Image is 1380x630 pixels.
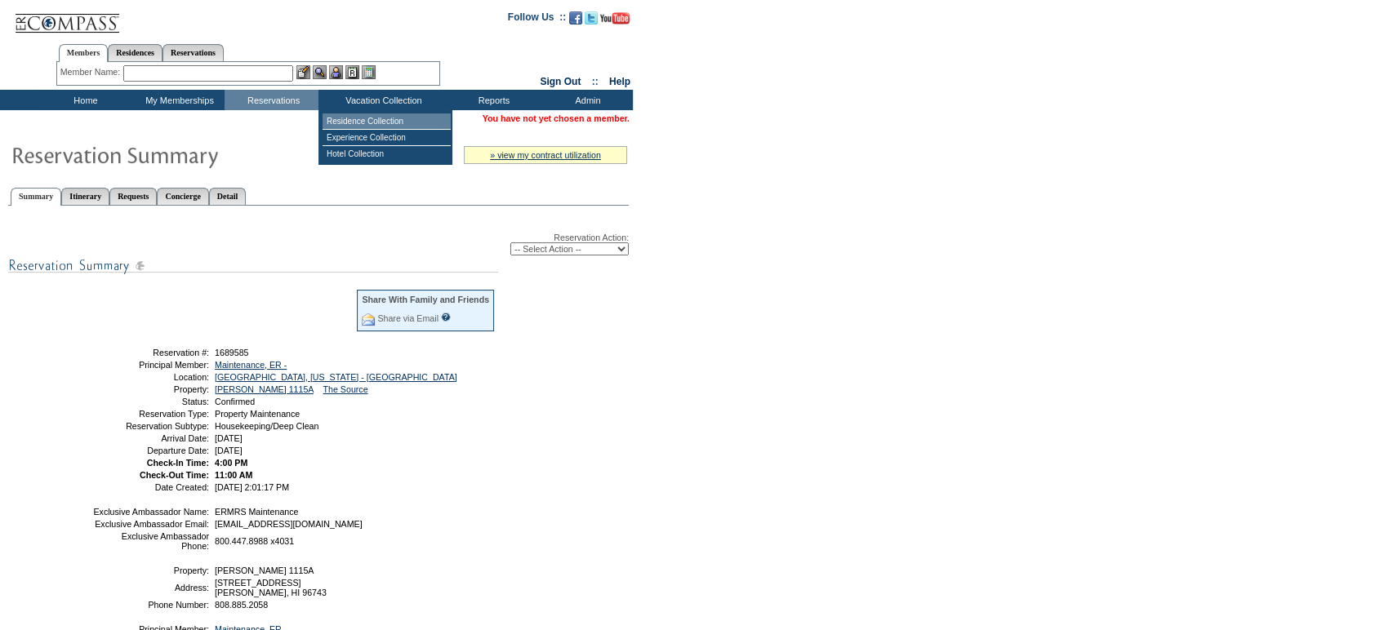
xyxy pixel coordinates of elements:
span: [DATE] [215,446,243,455]
span: ERMRS Maintenance [215,507,298,517]
td: Status: [92,397,209,406]
span: Property Maintenance [215,409,300,419]
span: [STREET_ADDRESS] [PERSON_NAME], HI 96743 [215,578,327,597]
span: 11:00 AM [215,470,252,480]
a: Detail [209,188,247,205]
a: Residences [108,44,162,61]
td: Exclusive Ambassador Name: [92,507,209,517]
td: Exclusive Ambassador Email: [92,519,209,529]
img: subTtlResSummary.gif [8,255,498,276]
input: What is this? [441,313,451,322]
td: Reservations [225,90,318,110]
td: Property: [92,384,209,394]
span: :: [592,76,599,87]
td: Residence Collection [323,113,451,130]
a: » view my contract utilization [490,150,601,160]
td: Property: [92,566,209,575]
td: Arrival Date: [92,433,209,443]
span: 4:00 PM [215,458,247,468]
a: Reservations [162,44,224,61]
img: Follow us on Twitter [585,11,598,24]
td: Vacation Collection [318,90,445,110]
span: You have not yet chosen a member. [483,113,630,123]
span: 808.885.2058 [215,600,268,610]
img: Reservations [345,65,359,79]
a: [GEOGRAPHIC_DATA], [US_STATE] - [GEOGRAPHIC_DATA] [215,372,457,382]
td: Home [37,90,131,110]
a: Requests [109,188,157,205]
span: 800.447.8988 x4031 [215,536,294,546]
a: Itinerary [61,188,109,205]
strong: Check-Out Time: [140,470,209,480]
strong: Check-In Time: [147,458,209,468]
img: Reservaton Summary [11,138,337,171]
a: Sign Out [540,76,581,87]
td: My Memberships [131,90,225,110]
td: Date Created: [92,482,209,492]
img: View [313,65,327,79]
img: b_edit.gif [296,65,310,79]
div: Member Name: [60,65,123,79]
span: [DATE] [215,433,243,443]
span: [EMAIL_ADDRESS][DOMAIN_NAME] [215,519,363,529]
div: Reservation Action: [8,233,629,255]
span: Housekeeping/Deep Clean [215,421,318,431]
td: Location: [92,372,209,382]
td: Principal Member: [92,360,209,370]
td: Experience Collection [323,130,451,146]
span: Confirmed [215,397,255,406]
a: Maintenance, ER - [215,360,287,370]
a: Summary [11,188,61,206]
span: [DATE] 2:01:17 PM [215,482,289,492]
td: Hotel Collection [323,146,451,162]
td: Reports [445,90,539,110]
img: b_calculator.gif [362,65,376,79]
td: Reservation Subtype: [92,421,209,431]
div: Share With Family and Friends [362,295,489,304]
td: Admin [539,90,633,110]
td: Follow Us :: [508,10,566,29]
td: Address: [92,578,209,597]
span: [PERSON_NAME] 1115A [215,566,314,575]
a: Become our fan on Facebook [569,16,582,26]
a: Help [609,76,630,87]
img: Subscribe to our YouTube Channel [600,12,630,24]
td: Reservation #: [92,348,209,357]
a: Follow us on Twitter [585,16,598,26]
img: Become our fan on Facebook [569,11,582,24]
a: Share via Email [377,313,438,323]
td: Exclusive Ambassador Phone: [92,531,209,551]
td: Departure Date: [92,446,209,455]
a: [PERSON_NAME] 1115A [215,384,314,394]
td: Reservation Type: [92,409,209,419]
a: Subscribe to our YouTube Channel [600,16,630,26]
a: Concierge [157,188,208,205]
a: The Source [323,384,367,394]
a: Members [59,44,109,62]
img: Impersonate [329,65,343,79]
td: Phone Number: [92,600,209,610]
span: 1689585 [215,348,249,357]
